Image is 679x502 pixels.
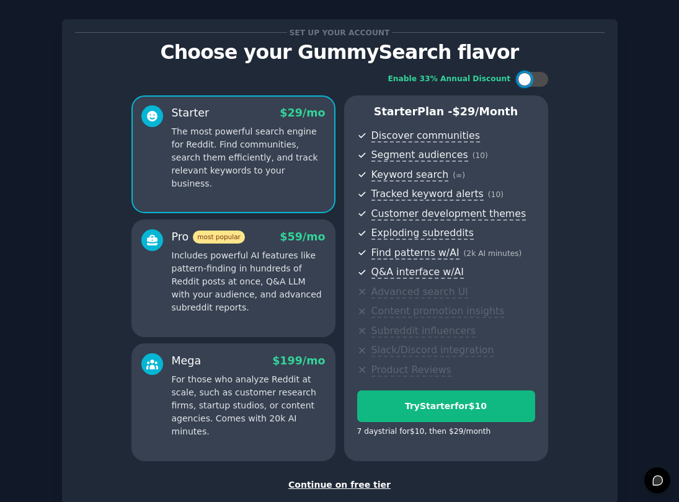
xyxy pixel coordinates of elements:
div: Starter [172,105,210,121]
span: ( 2k AI minutes ) [464,249,522,258]
div: Try Starter for $10 [358,400,535,413]
div: Enable 33% Annual Discount [388,74,511,85]
span: $ 59 /mo [280,231,325,243]
span: Keyword search [371,169,449,182]
div: Mega [172,353,202,369]
span: Advanced search UI [371,286,468,299]
span: Product Reviews [371,364,451,377]
span: $ 199 /mo [272,354,325,367]
span: Discover communities [371,130,480,143]
span: Tracked keyword alerts [371,188,484,201]
p: Starter Plan - [357,104,535,120]
span: Q&A interface w/AI [371,266,464,279]
button: TryStarterfor$10 [357,390,535,422]
p: For those who analyze Reddit at scale, such as customer research firms, startup studios, or conte... [172,373,326,438]
span: Content promotion insights [371,305,505,318]
div: Continue on free tier [75,478,605,491]
span: $ 29 /mo [280,107,325,119]
p: Choose your GummySearch flavor [75,42,605,63]
span: ( ∞ ) [453,171,465,180]
span: ( 10 ) [473,151,488,160]
span: Set up your account [287,26,392,39]
span: Subreddit influencers [371,325,476,338]
span: Exploding subreddits [371,227,474,240]
span: Customer development themes [371,208,526,221]
span: $ 29 /month [453,105,518,118]
span: ( 10 ) [488,190,504,199]
span: Segment audiences [371,149,468,162]
div: Pro [172,229,245,245]
span: Find patterns w/AI [371,247,459,260]
p: The most powerful search engine for Reddit. Find communities, search them efficiently, and track ... [172,125,326,190]
span: Slack/Discord integration [371,344,494,357]
span: most popular [193,231,245,244]
p: Includes powerful AI features like pattern-finding in hundreds of Reddit posts at once, Q&A LLM w... [172,249,326,314]
div: 7 days trial for $10 , then $ 29 /month [357,426,491,438]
